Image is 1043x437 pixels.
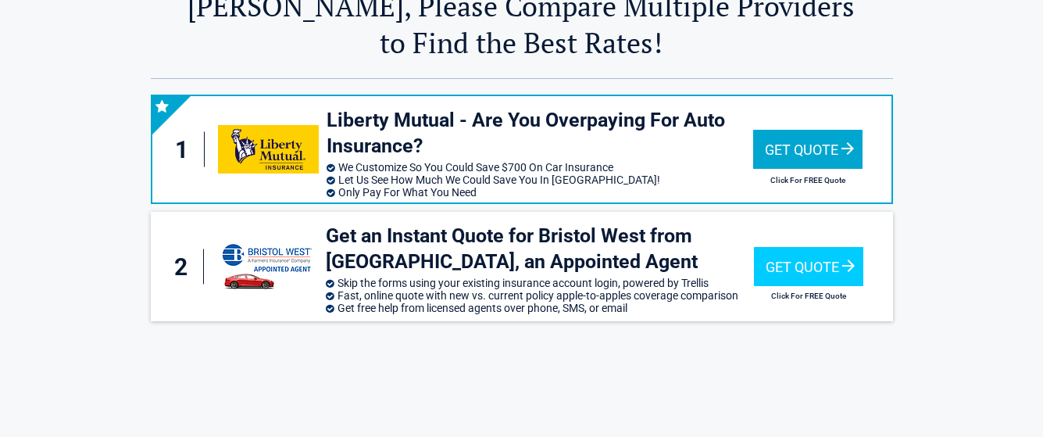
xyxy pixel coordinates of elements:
h2: Click For FREE Quote [754,292,863,300]
h3: Get an Instant Quote for Bristol West from [GEOGRAPHIC_DATA], an Appointed Agent [326,224,754,274]
div: 2 [166,249,204,285]
li: We Customize So You Could Save $700 On Car Insurance [327,161,753,174]
img: savvy's logo [220,240,314,293]
li: Only Pay For What You Need [327,186,753,199]
li: Get free help from licensed agents over phone, SMS, or email [326,302,754,314]
h3: Liberty Mutual - Are You Overpaying For Auto Insurance? [327,108,753,159]
h2: Click For FREE Quote [753,176,863,184]
div: 1 [168,132,205,167]
li: Fast, online quote with new vs. current policy apple-to-apples coverage comparison [326,289,754,302]
img: libertymutual's logo [218,125,318,174]
li: Let Us See How Much We Could Save You In [GEOGRAPHIC_DATA]! [327,174,753,186]
div: Get Quote [753,130,863,169]
li: Skip the forms using your existing insurance account login, powered by Trellis [326,277,754,289]
div: Get Quote [754,247,863,286]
